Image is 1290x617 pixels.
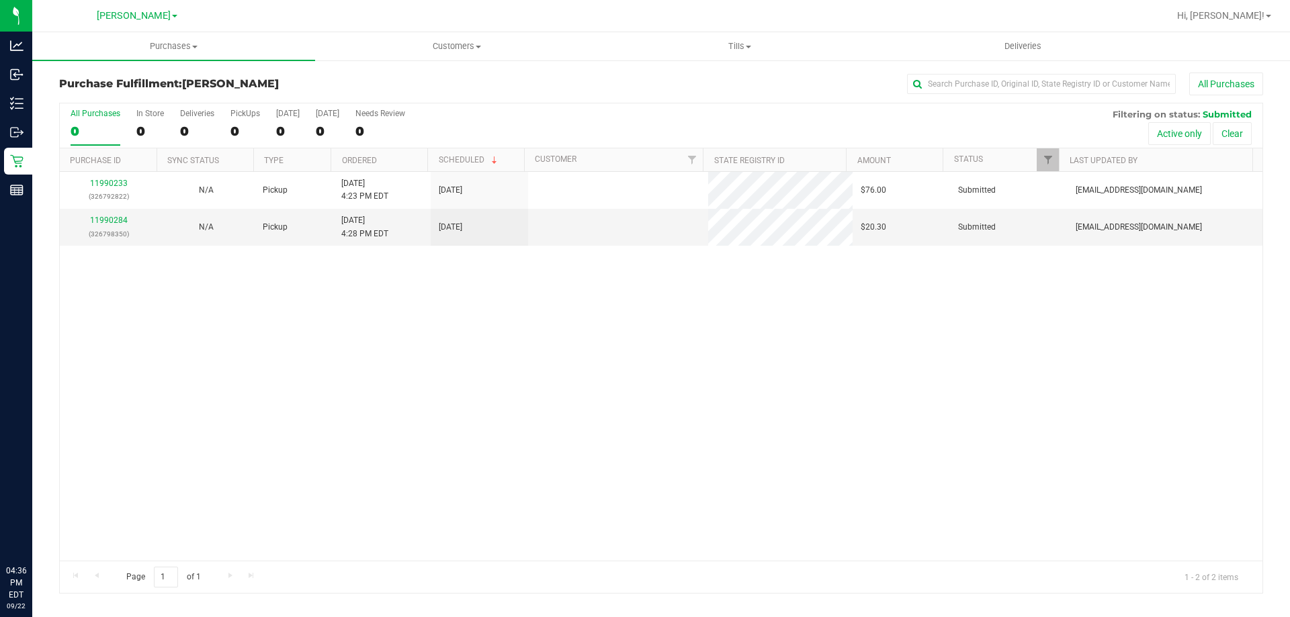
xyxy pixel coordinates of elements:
[199,222,214,232] span: Not Applicable
[439,155,500,164] a: Scheduled
[1177,10,1264,21] span: Hi, [PERSON_NAME]!
[599,40,880,52] span: Tills
[1148,122,1211,145] button: Active only
[1174,567,1249,587] span: 1 - 2 of 2 items
[154,567,178,587] input: 1
[958,184,996,197] span: Submitted
[276,124,300,139] div: 0
[167,156,219,165] a: Sync Status
[598,32,881,60] a: Tills
[97,10,171,21] span: [PERSON_NAME]
[6,601,26,611] p: 09/22
[315,32,598,60] a: Customers
[263,184,288,197] span: Pickup
[71,124,120,139] div: 0
[136,109,164,118] div: In Store
[861,221,886,234] span: $20.30
[10,126,24,139] inline-svg: Outbound
[954,154,983,164] a: Status
[535,154,576,164] a: Customer
[180,124,214,139] div: 0
[68,228,149,240] p: (326798350)
[71,109,120,118] div: All Purchases
[10,39,24,52] inline-svg: Analytics
[439,184,462,197] span: [DATE]
[230,109,260,118] div: PickUps
[263,221,288,234] span: Pickup
[199,185,214,195] span: Not Applicable
[264,156,284,165] a: Type
[276,109,300,118] div: [DATE]
[1213,122,1252,145] button: Clear
[342,156,377,165] a: Ordered
[199,221,214,234] button: N/A
[881,32,1164,60] a: Deliveries
[199,184,214,197] button: N/A
[714,156,785,165] a: State Registry ID
[316,40,597,52] span: Customers
[1070,156,1137,165] a: Last Updated By
[316,109,339,118] div: [DATE]
[70,156,121,165] a: Purchase ID
[341,214,388,240] span: [DATE] 4:28 PM EDT
[180,109,214,118] div: Deliveries
[857,156,891,165] a: Amount
[32,40,315,52] span: Purchases
[355,109,405,118] div: Needs Review
[861,184,886,197] span: $76.00
[32,32,315,60] a: Purchases
[10,183,24,197] inline-svg: Reports
[10,97,24,110] inline-svg: Inventory
[230,124,260,139] div: 0
[90,216,128,225] a: 11990284
[1037,148,1059,171] a: Filter
[68,190,149,203] p: (326792822)
[1203,109,1252,120] span: Submitted
[907,74,1176,94] input: Search Purchase ID, Original ID, State Registry ID or Customer Name...
[681,148,703,171] a: Filter
[1189,73,1263,95] button: All Purchases
[59,78,460,90] h3: Purchase Fulfillment:
[13,510,54,550] iframe: Resource center
[355,124,405,139] div: 0
[1076,184,1202,197] span: [EMAIL_ADDRESS][DOMAIN_NAME]
[1076,221,1202,234] span: [EMAIL_ADDRESS][DOMAIN_NAME]
[182,77,279,90] span: [PERSON_NAME]
[6,565,26,601] p: 04:36 PM EDT
[136,124,164,139] div: 0
[958,221,996,234] span: Submitted
[316,124,339,139] div: 0
[439,221,462,234] span: [DATE]
[986,40,1060,52] span: Deliveries
[10,154,24,168] inline-svg: Retail
[90,179,128,188] a: 11990233
[341,177,388,203] span: [DATE] 4:23 PM EDT
[1113,109,1200,120] span: Filtering on status:
[115,567,212,587] span: Page of 1
[10,68,24,81] inline-svg: Inbound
